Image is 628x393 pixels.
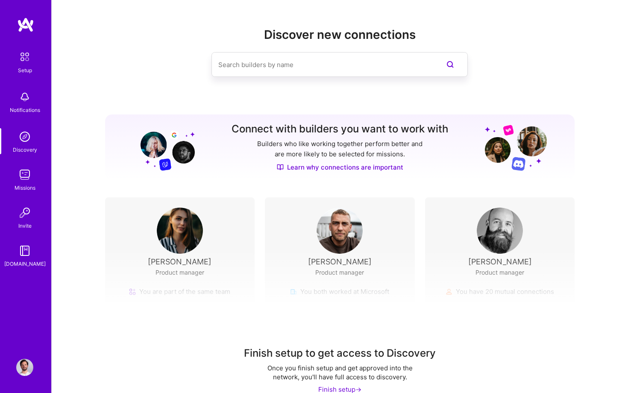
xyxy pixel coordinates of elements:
[16,48,34,66] img: setup
[15,183,35,192] div: Missions
[105,28,575,42] h2: Discover new connections
[445,59,455,70] i: icon SearchPurple
[485,124,547,171] img: Grow your network
[255,139,424,159] p: Builders who like working together perform better and are more likely to be selected for missions.
[10,106,40,114] div: Notifications
[16,88,33,106] img: bell
[16,128,33,145] img: discovery
[18,66,32,75] div: Setup
[277,163,403,172] a: Learn why connections are important
[277,164,284,171] img: Discover
[317,208,363,254] img: User Avatar
[218,54,427,76] input: Search builders by name
[255,364,426,381] div: Once you finish setup and get approved into the network, you'll have full access to discovery.
[13,145,37,154] div: Discovery
[133,124,195,171] img: Grow your network
[16,166,33,183] img: teamwork
[18,221,32,230] div: Invite
[232,123,448,135] h3: Connect with builders you want to work with
[17,17,34,32] img: logo
[16,359,33,376] img: User Avatar
[477,208,523,254] img: User Avatar
[16,204,33,221] img: Invite
[16,242,33,259] img: guide book
[157,208,203,254] img: User Avatar
[4,259,46,268] div: [DOMAIN_NAME]
[244,346,436,360] div: Finish setup to get access to Discovery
